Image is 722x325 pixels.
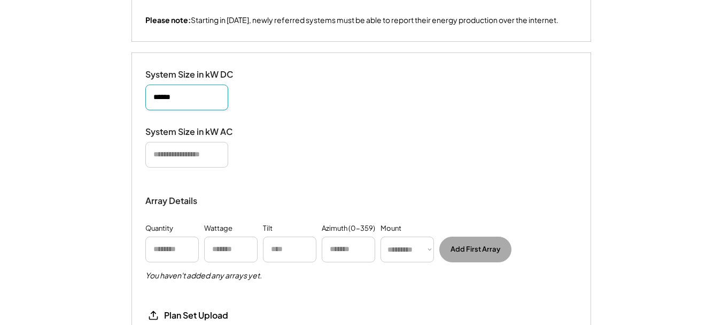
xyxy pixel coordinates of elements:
[204,223,232,234] div: Wattage
[439,237,511,262] button: Add First Array
[263,223,273,234] div: Tilt
[164,310,271,321] div: Plan Set Upload
[145,69,252,80] div: System Size in kW DC
[145,194,199,207] div: Array Details
[145,15,558,26] div: Starting in [DATE], newly referred systems must be able to report their energy production over th...
[145,270,262,281] h5: You haven't added any arrays yet.
[145,126,252,138] div: System Size in kW AC
[145,15,191,25] strong: Please note:
[322,223,375,234] div: Azimuth (0-359)
[381,223,401,234] div: Mount
[145,223,173,234] div: Quantity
